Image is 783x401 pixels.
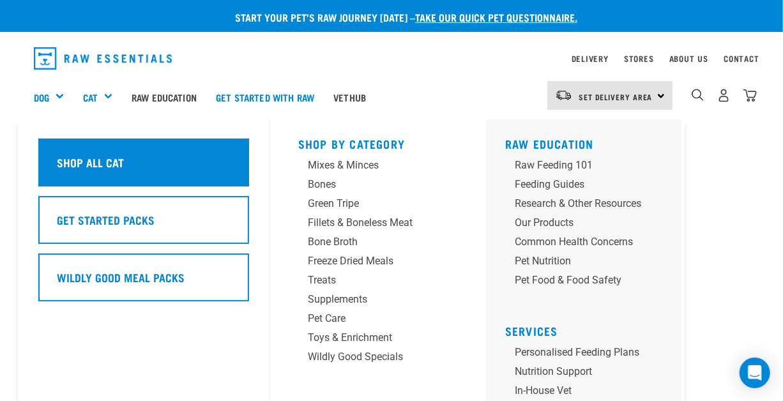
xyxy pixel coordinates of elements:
a: Vethub [324,72,376,123]
div: Toys & Enrichment [308,330,427,345]
div: Pet Food & Food Safety [515,273,641,288]
a: Treats [298,273,458,292]
h5: Shop By Category [298,137,458,148]
h5: Services [505,324,672,335]
div: Bone Broth [308,234,427,250]
h5: Shop All Cat [57,154,124,170]
a: Wildly Good Specials [298,349,458,368]
div: Research & Other Resources [515,196,641,211]
a: Supplements [298,292,458,311]
a: Get started with Raw [206,72,324,123]
img: Raw Essentials Logo [34,47,172,70]
a: Feeding Guides [505,177,672,196]
a: Research & Other Resources [505,196,672,215]
div: Pet Care [308,311,427,326]
div: Open Intercom Messenger [740,358,770,388]
a: Get Started Packs [38,196,249,253]
a: Raw Feeding 101 [505,158,672,177]
div: Common Health Concerns [515,234,641,250]
a: Pet Nutrition [505,253,672,273]
a: Wildly Good Meal Packs [38,253,249,311]
a: Personalised Feeding Plans [505,345,672,364]
a: Raw Education [122,72,206,123]
div: Treats [308,273,427,288]
a: Cat [83,90,98,105]
a: Bones [298,177,458,196]
a: take our quick pet questionnaire. [415,14,577,20]
img: home-icon@2x.png [743,89,757,102]
a: Fillets & Boneless Meat [298,215,458,234]
div: Bones [308,177,427,192]
img: user.png [717,89,731,102]
div: Feeding Guides [515,177,641,192]
a: Dog [34,90,49,105]
div: Wildly Good Specials [308,349,427,365]
a: Common Health Concerns [505,234,672,253]
div: Raw Feeding 101 [515,158,641,173]
div: Green Tripe [308,196,427,211]
a: Stores [624,56,654,61]
div: Fillets & Boneless Meat [308,215,427,231]
a: Contact [724,56,759,61]
span: Set Delivery Area [579,95,653,99]
div: Pet Nutrition [515,253,641,269]
h5: Wildly Good Meal Packs [57,269,185,285]
a: Pet Care [298,311,458,330]
a: Toys & Enrichment [298,330,458,349]
div: Freeze Dried Meals [308,253,427,269]
a: Freeze Dried Meals [298,253,458,273]
div: Mixes & Minces [308,158,427,173]
img: van-moving.png [555,89,572,101]
h5: Get Started Packs [57,211,155,228]
a: Mixes & Minces [298,158,458,177]
a: Delivery [572,56,609,61]
a: Green Tripe [298,196,458,215]
a: Our Products [505,215,672,234]
a: Raw Education [505,140,594,147]
nav: dropdown navigation [24,42,759,75]
a: Bone Broth [298,234,458,253]
div: Our Products [515,215,641,231]
a: Shop All Cat [38,139,249,196]
img: home-icon-1@2x.png [692,89,704,101]
div: Supplements [308,292,427,307]
a: Nutrition Support [505,364,672,383]
a: Pet Food & Food Safety [505,273,672,292]
a: About Us [669,56,708,61]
